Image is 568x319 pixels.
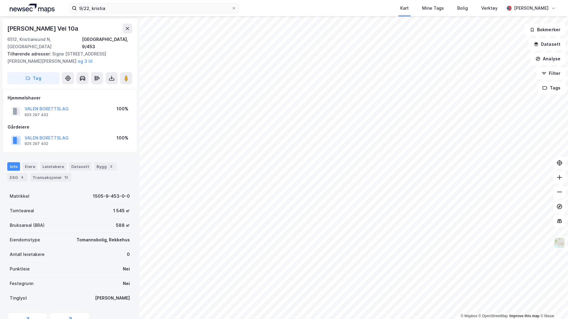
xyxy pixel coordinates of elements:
div: Leietakere [40,162,66,171]
div: 1505-9-453-0-0 [93,193,130,200]
img: Z [554,237,565,249]
span: Tilhørende adresser: [7,51,52,56]
div: Tinglyst [10,294,27,302]
img: logo.a4113a55bc3d86da70a041830d287a7e.svg [10,4,55,13]
button: Analyse [530,53,566,65]
div: ESG [7,173,28,182]
div: Hjemmelshaver [8,94,132,102]
div: Tomannsbolig, Rekkehus [76,236,130,243]
div: Nei [123,265,130,273]
div: Bygg [94,162,117,171]
div: Transaksjoner [30,173,72,182]
div: 100% [117,105,128,112]
div: [PERSON_NAME] [95,294,130,302]
button: Tag [7,72,59,84]
div: [PERSON_NAME] [514,5,549,12]
div: Eiendomstype [10,236,40,243]
div: [GEOGRAPHIC_DATA], 9/453 [82,36,132,50]
div: [PERSON_NAME] Vei 10a [7,24,79,33]
div: Nei [123,280,130,287]
div: Gårdeiere [8,123,132,131]
div: 1 545 ㎡ [113,207,130,214]
div: Punktleie [10,265,30,273]
a: Mapbox [461,314,477,318]
div: Antall leietakere [10,251,45,258]
div: Bruksareal (BRA) [10,222,45,229]
button: Datasett [529,38,566,50]
div: Eiere [22,162,38,171]
div: Verktøy [481,5,498,12]
button: Filter [536,67,566,79]
div: Datasett [69,162,92,171]
div: Tomteareal [10,207,34,214]
div: Mine Tags [422,5,444,12]
div: Kontrollprogram for chat [538,290,568,319]
div: Festegrunn [10,280,33,287]
div: 925 297 402 [25,141,48,146]
div: Info [7,162,20,171]
a: Improve this map [509,314,539,318]
button: Tags [537,82,566,94]
div: 0 [127,251,130,258]
button: Bokmerker [525,24,566,36]
div: 3 [108,163,114,170]
a: OpenStreetMap [478,314,508,318]
div: 13 [63,174,69,180]
div: 4 [19,174,25,180]
iframe: Chat Widget [538,290,568,319]
div: Kart [400,5,409,12]
div: 6512, Kristiansund N, [GEOGRAPHIC_DATA] [7,36,82,50]
input: Søk på adresse, matrikkel, gårdeiere, leietakere eller personer [77,4,232,13]
div: 588 ㎡ [116,222,130,229]
div: 925 297 402 [25,112,48,117]
div: Signe [STREET_ADDRESS][PERSON_NAME][PERSON_NAME] [7,50,127,65]
div: Matrikkel [10,193,29,200]
div: 100% [117,134,128,142]
div: Bolig [457,5,468,12]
